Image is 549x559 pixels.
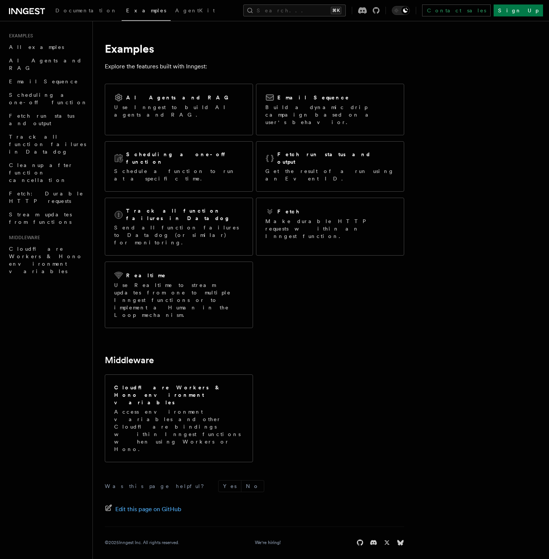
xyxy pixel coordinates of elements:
[105,482,209,490] p: Was this page helpful?
[105,355,154,365] a: Middleware
[331,7,341,14] kbd: ⌘K
[243,4,346,16] button: Search...⌘K
[175,7,215,13] span: AgentKit
[126,151,244,166] h2: Scheduling a one-off function
[6,109,88,130] a: Fetch run status and output
[265,217,395,240] p: Make durable HTTP requests within an Inngest function.
[6,75,88,88] a: Email Sequence
[126,7,166,13] span: Examples
[115,504,182,515] span: Edit this page on GitHub
[9,246,83,274] span: Cloudflare Workers & Hono environment variables
[241,481,264,492] button: No
[422,4,491,16] a: Contact sales
[256,84,404,135] a: Email SequenceBuild a dynamic drip campaign based on a user's behavior.
[55,7,117,13] span: Documentation
[126,94,232,101] h2: AI Agents and RAG
[114,384,244,406] h2: Cloudflare Workers & Hono environment variables
[51,2,122,20] a: Documentation
[265,104,395,126] p: Build a dynamic drip campaign based on a user's behavior.
[277,208,300,215] h2: Fetch
[6,130,88,158] a: Track all function failures in Datadog
[6,242,88,278] a: Cloudflare Workers & Hono environment variables
[255,540,281,546] a: We're hiring!
[494,4,543,16] a: Sign Up
[105,61,404,72] p: Explore the features built with Inngest:
[9,113,74,126] span: Fetch run status and output
[9,191,83,204] span: Fetch: Durable HTTP requests
[114,281,244,319] p: Use Realtime to stream updates from one to multiple Inngest functions or to implement a Human in ...
[9,44,64,50] span: All examples
[126,272,166,279] h2: Realtime
[114,408,244,453] p: Access environment variables and other Cloudflare bindings within Inngest functions when using Wo...
[105,540,179,546] div: © 2025 Inngest Inc. All rights reserved.
[122,2,171,21] a: Examples
[9,92,88,105] span: Scheduling a one-off function
[171,2,219,20] a: AgentKit
[114,167,244,182] p: Schedule a function to run at a specific time.
[256,198,404,256] a: FetchMake durable HTTP requests within an Inngest function.
[6,88,88,109] a: Scheduling a one-off function
[105,262,253,328] a: RealtimeUse Realtime to stream updates from one to multiple Inngest functions or to implement a H...
[6,40,88,54] a: All examples
[265,167,395,182] p: Get the result of a run using an Event ID.
[256,141,404,192] a: Fetch run status and outputGet the result of a run using an Event ID.
[9,58,82,71] span: AI Agents and RAG
[277,94,350,101] h2: Email Sequence
[105,141,253,192] a: Scheduling a one-off functionSchedule a function to run at a specific time.
[9,162,73,183] span: Cleanup after function cancellation
[6,208,88,229] a: Stream updates from functions
[9,211,72,225] span: Stream updates from functions
[105,42,404,55] h1: Examples
[114,104,244,118] p: Use Inngest to build AI agents and RAG.
[6,158,88,187] a: Cleanup after function cancellation
[105,504,182,515] a: Edit this page on GitHub
[6,33,33,39] span: Examples
[6,187,88,208] a: Fetch: Durable HTTP requests
[105,374,253,462] a: Cloudflare Workers & Hono environment variablesAccess environment variables and other Cloudflare ...
[392,6,410,15] button: Toggle dark mode
[6,54,88,75] a: AI Agents and RAG
[6,235,40,241] span: Middleware
[9,78,78,84] span: Email Sequence
[114,224,244,246] p: Send all function failures to Datadog (or similar) for monitoring.
[277,151,395,166] h2: Fetch run status and output
[126,207,244,222] h2: Track all function failures in Datadog
[105,84,253,135] a: AI Agents and RAGUse Inngest to build AI agents and RAG.
[105,198,253,256] a: Track all function failures in DatadogSend all function failures to Datadog (or similar) for moni...
[219,481,241,492] button: Yes
[9,134,86,155] span: Track all function failures in Datadog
